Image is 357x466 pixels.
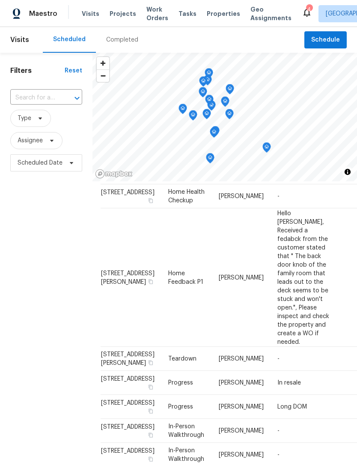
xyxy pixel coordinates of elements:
[18,159,62,167] span: Scheduled Date
[219,428,264,434] span: [PERSON_NAME]
[178,104,187,117] div: Map marker
[219,274,264,280] span: [PERSON_NAME]
[101,424,155,430] span: [STREET_ADDRESS]
[226,84,234,97] div: Map marker
[101,400,155,406] span: [STREET_ADDRESS]
[97,69,109,82] button: Zoom out
[147,197,155,204] button: Copy Address
[219,356,264,362] span: [PERSON_NAME]
[199,87,207,100] div: Map marker
[97,57,109,69] button: Zoom in
[101,352,155,366] span: [STREET_ADDRESS][PERSON_NAME]
[18,114,31,123] span: Type
[147,359,155,367] button: Copy Address
[101,448,155,454] span: [STREET_ADDRESS]
[97,70,109,82] span: Zoom out
[146,5,168,22] span: Work Orders
[203,75,212,88] div: Map marker
[168,404,193,410] span: Progress
[65,66,82,75] div: Reset
[29,9,57,18] span: Maestro
[277,404,307,410] span: Long DOM
[277,356,280,362] span: -
[219,452,264,458] span: [PERSON_NAME]
[168,270,203,285] span: Home Feedback P1
[205,68,213,81] div: Map marker
[202,109,211,122] div: Map marker
[277,380,301,386] span: In resale
[71,92,83,104] button: Open
[277,210,329,345] span: Hello [PERSON_NAME], Received a fedabck from the customer stated that " The back door knob of the...
[147,431,155,439] button: Copy Address
[225,109,234,122] div: Map marker
[210,127,218,141] div: Map marker
[147,383,155,391] button: Copy Address
[262,142,271,156] div: Map marker
[168,189,205,204] span: Home Health Checkup
[205,95,214,108] div: Map marker
[82,9,99,18] span: Visits
[311,35,340,45] span: Schedule
[277,452,280,458] span: -
[189,110,197,123] div: Map marker
[168,356,196,362] span: Teardown
[207,9,240,18] span: Properties
[101,270,155,285] span: [STREET_ADDRESS][PERSON_NAME]
[168,424,204,438] span: In-Person Walkthrough
[147,455,155,463] button: Copy Address
[211,126,220,139] div: Map marker
[106,36,138,44] div: Completed
[221,96,229,110] div: Map marker
[147,277,155,285] button: Copy Address
[147,407,155,415] button: Copy Address
[10,91,58,105] input: Search for an address...
[10,30,29,49] span: Visits
[342,167,353,177] button: Toggle attribution
[101,189,155,195] span: [STREET_ADDRESS]
[304,31,347,49] button: Schedule
[306,5,312,14] div: 4
[277,193,280,199] span: -
[206,153,214,166] div: Map marker
[199,76,208,90] div: Map marker
[219,404,264,410] span: [PERSON_NAME]
[219,380,264,386] span: [PERSON_NAME]
[168,448,204,462] span: In-Person Walkthrough
[101,376,155,382] span: [STREET_ADDRESS]
[95,169,133,179] a: Mapbox homepage
[250,5,292,22] span: Geo Assignments
[277,428,280,434] span: -
[10,66,65,75] h1: Filters
[219,193,264,199] span: [PERSON_NAME]
[53,35,86,44] div: Scheduled
[178,11,196,17] span: Tasks
[168,380,193,386] span: Progress
[110,9,136,18] span: Projects
[18,136,43,145] span: Assignee
[345,167,350,177] span: Toggle attribution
